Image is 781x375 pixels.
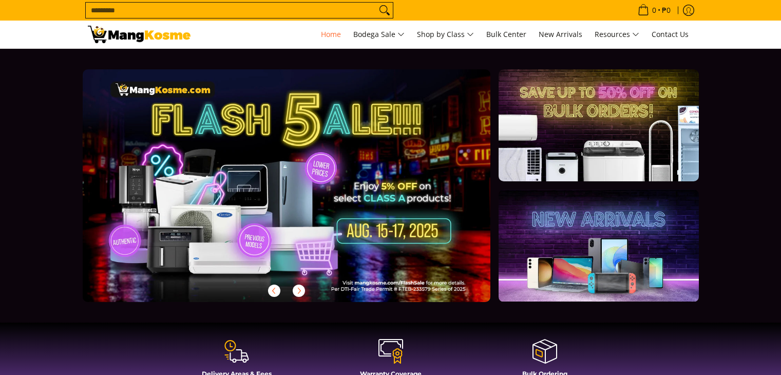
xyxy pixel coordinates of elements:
span: • [635,5,674,16]
button: Previous [263,279,285,302]
span: Bulk Center [486,29,526,39]
a: Bodega Sale [348,21,410,48]
button: Next [288,279,310,302]
nav: Main Menu [201,21,694,48]
a: Contact Us [646,21,694,48]
a: Bulk Center [481,21,531,48]
span: Bodega Sale [353,28,405,41]
a: Shop by Class [412,21,479,48]
span: Resources [595,28,639,41]
span: 0 [651,7,658,14]
a: Home [316,21,346,48]
img: Mang Kosme: Your Home Appliances Warehouse Sale Partner! [88,26,191,43]
button: Search [376,3,393,18]
a: Resources [589,21,644,48]
span: New Arrivals [539,29,582,39]
a: More [83,69,524,318]
span: Shop by Class [417,28,474,41]
span: Contact Us [652,29,689,39]
a: New Arrivals [534,21,587,48]
span: Home [321,29,341,39]
span: ₱0 [660,7,672,14]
